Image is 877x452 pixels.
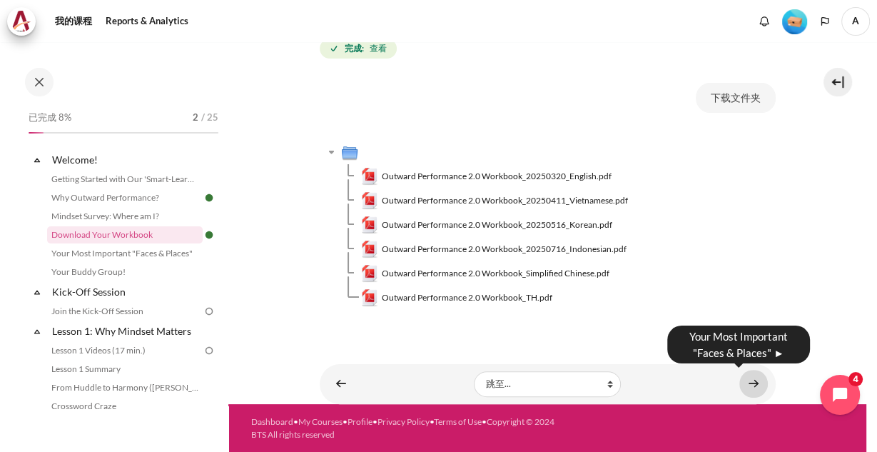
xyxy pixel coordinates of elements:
span: Outward Performance 2.0 Workbook_20250411_Vietnamese.pdf [382,194,628,207]
span: 折叠 [30,324,44,338]
button: 下载文件夹 [696,83,776,113]
span: 2 [193,111,198,125]
a: Lesson 1: Why Mindset Matters [50,321,203,341]
button: Languages [814,11,836,32]
span: 折叠 [30,153,44,167]
a: Outward Performance 2.0 Workbook_20250716_Indonesian.pdfOutward Performance 2.0 Workbook_20250716... [361,241,627,258]
a: Join the Kick-Off Session [47,303,203,320]
a: Architeck Architeck [7,7,43,36]
a: Your Most Important "Faces & Places" [47,245,203,262]
span: Outward Performance 2.0 Workbook_20250716_Indonesian.pdf [382,243,627,256]
a: Outward Performance 2.0 Workbook_TH.pdfOutward Performance 2.0 Workbook_TH.pdf [361,289,553,306]
a: Reports & Analytics [101,7,193,36]
img: Outward Performance 2.0 Workbook_TH.pdf [361,289,378,306]
div: • • • • • [251,416,568,441]
a: Profile [348,416,372,427]
span: Outward Performance 2.0 Workbook_20250320_English.pdf [382,170,612,183]
span: 查看 [370,42,387,55]
a: 我的课程 [50,7,97,36]
img: 待办事项 [203,344,216,357]
img: Outward Performance 2.0 Workbook_20250516_Korean.pdf [361,216,378,233]
strong: 完成: [345,42,364,55]
img: Outward Performance 2.0 Workbook_20250716_Indonesian.pdf [361,241,378,258]
a: Download Your Workbook [47,226,203,243]
span: / 25 [201,111,218,125]
img: 等级 #1 [782,9,807,34]
span: Outward Performance 2.0 Workbook_20250516_Korean.pdf [382,219,612,231]
div: Download Your Workbook的完成要求 [320,36,400,61]
a: Lesson 1 Summary [47,361,203,378]
a: Copyright © 2024 BTS All rights reserved [251,416,554,440]
img: Outward Performance 2.0 Workbook_20250320_English.pdf [361,168,378,185]
a: 等级 #1 [776,8,813,34]
img: 完毕 [203,228,216,241]
span: A [841,7,870,36]
img: Outward Performance 2.0 Workbook_20250411_Vietnamese.pdf [361,192,378,209]
a: From Huddle to Harmony ([PERSON_NAME] Story) [47,379,203,396]
a: Kick-Off Session [50,282,203,301]
a: Terms of Use [434,416,482,427]
a: Getting Started with Our 'Smart-Learning' Platform [47,171,203,188]
a: 用户菜单 [841,7,870,36]
span: 已完成 8% [29,111,71,125]
img: 待办事项 [203,305,216,318]
div: 显示没有新通知的通知窗口 [754,11,775,32]
div: Your Most Important "Faces & Places" ► [667,326,810,363]
a: Privacy Policy [377,416,430,427]
a: Outward Performance 2.0 Workbook_20250320_English.pdfOutward Performance 2.0 Workbook_20250320_En... [361,168,612,185]
img: Outward Performance 2.0 Workbook_Simplified Chinese.pdf [361,265,378,282]
a: ◄ Mindset Survey: Where am I? [327,370,355,398]
a: Crossword Craze [47,398,203,415]
img: Architeck [11,11,31,32]
span: Outward Performance 2.0 Workbook_Simplified Chinese.pdf [382,267,609,280]
a: Outward Performance 2.0 Workbook_20250411_Vietnamese.pdfOutward Performance 2.0 Workbook_20250411... [361,192,629,209]
span: 折叠 [30,285,44,299]
a: Dashboard [251,416,293,427]
a: Why Outward Performance? [47,189,203,206]
div: 8% [29,132,44,134]
a: Welcome! [50,150,203,169]
img: 完毕 [203,191,216,204]
div: 等级 #1 [782,8,807,34]
a: Outward Performance 2.0 Workbook_Simplified Chinese.pdfOutward Performance 2.0 Workbook_Simplifie... [361,265,610,282]
a: Mindset Survey: Where am I? [47,208,203,225]
span: Outward Performance 2.0 Workbook_TH.pdf [382,291,552,304]
a: Your Buddy Group! [47,263,203,281]
a: Outward Performance 2.0 Workbook_20250516_Korean.pdfOutward Performance 2.0 Workbook_20250516_Kor... [361,216,613,233]
a: Lesson 1 Videos (17 min.) [47,342,203,359]
a: My Courses [298,416,343,427]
